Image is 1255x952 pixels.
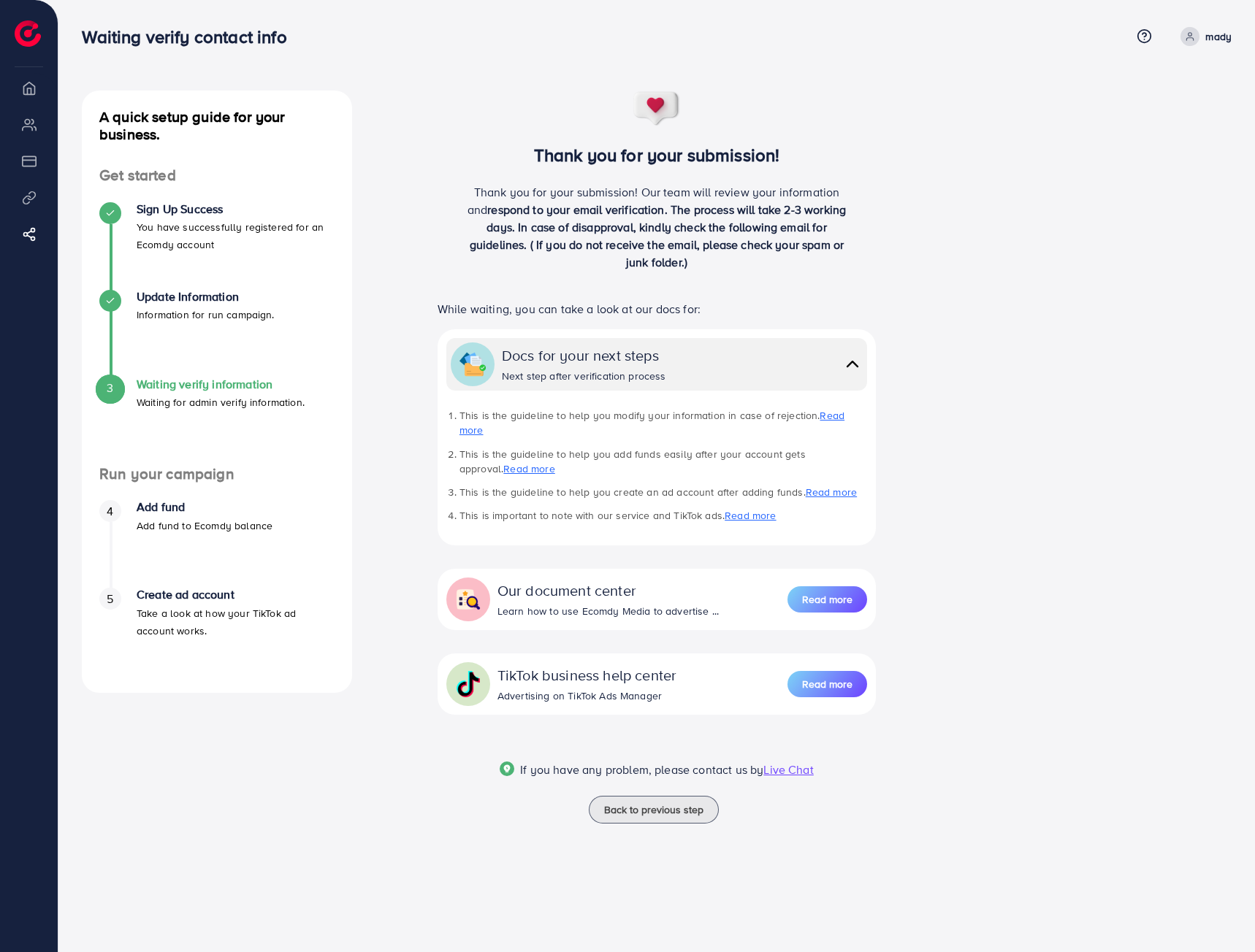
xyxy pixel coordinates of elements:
[1205,28,1232,45] p: mady
[802,677,852,691] span: Read more
[107,591,113,607] span: 5
[455,586,481,613] img: collapse
[459,485,867,499] li: This is the guideline to help you create an ad account after adding funds.
[459,408,844,437] a: Read more
[82,108,352,143] h4: A quick setup guide for your business.
[497,580,719,601] div: Our document center
[633,91,681,127] img: success
[842,353,863,375] img: collapse
[107,380,113,396] span: 3
[455,671,481,697] img: collapse
[503,461,554,476] a: Read more
[82,377,352,465] li: Waiting verify information
[604,802,703,817] span: Back to previous step
[82,500,352,588] li: Add fund
[500,761,514,776] img: Popup guide
[137,517,272,534] p: Add fund to Ecomdy balance
[82,202,352,290] li: Sign Up Success
[502,345,666,366] div: Docs for your next steps
[107,503,113,520] span: 4
[806,485,857,499] a: Read more
[137,394,305,411] p: Waiting for admin verify information.
[438,300,876,318] p: While waiting, you can take a look at our docs for:
[1175,27,1232,46] a: mady
[787,671,867,697] button: Read more
[787,585,867,614] a: Read more
[802,592,852,607] span: Read more
[589,796,719,824] button: Back to previous step
[497,664,676,686] div: TikTok business help center
[787,669,867,699] a: Read more
[520,761,763,778] span: If you have any problem, please contact us by
[82,166,352,185] h4: Get started
[459,447,867,477] li: This is the guideline to help you add funds easily after your account gets approval.
[82,290,352,377] li: Update Information
[82,588,352,675] li: Create ad account
[459,351,486,377] img: collapse
[413,145,901,166] h3: Thank you for your submission!
[137,377,305,391] h4: Waiting verify information
[1193,886,1244,941] iframe: Chat
[137,290,275,304] h4: Update Information
[137,202,335,216] h4: Sign Up Success
[725,508,776,523] a: Read more
[459,408,867,438] li: This is the guideline to help you modify your information in case of rejection.
[497,688,676,703] div: Advertising on TikTok Ads Manager
[502,369,666,383] div: Next step after verification process
[137,218,335,253] p: You have successfully registered for an Ecomdy account
[137,306,275,323] p: Information for run campaign.
[82,26,298,47] h3: Waiting verify contact info
[763,761,813,778] span: Live Chat
[787,586,867,613] button: Read more
[470,201,847,270] span: respond to your email verification. The process will take 2-3 working days. In case of disapprova...
[15,20,41,47] img: logo
[82,465,352,483] h4: Run your campaign
[497,604,719,618] div: Learn how to use Ecomdy Media to advertise ...
[137,604,335,640] p: Take a look at how your TikTok ad account works.
[137,588,335,602] h4: Create ad account
[137,500,272,514] h4: Add fund
[462,183,852,271] p: Thank you for your submission! Our team will review your information and
[459,508,867,523] li: This is important to note with our service and TikTok ads.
